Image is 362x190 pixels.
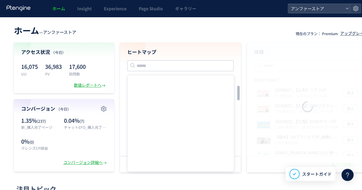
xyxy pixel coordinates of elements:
[29,139,34,145] span: (0)
[21,48,107,55] h4: アクセス状況
[10,10,15,15] img: logo_orange.svg
[302,171,332,177] span: スタートガイド
[139,5,163,12] span: Page Studio
[64,36,68,41] img: tab_keywords_by_traffic_grey.svg
[104,5,127,12] span: Experience
[21,36,25,41] img: tab_domain_overview_orange.svg
[64,125,107,130] p: チャットEFO_購入完了ページ
[80,118,84,124] span: (7)
[16,16,70,21] div: ドメイン: [DOMAIN_NAME]
[289,4,343,13] span: アンファーストア
[52,5,65,12] span: ホーム
[21,71,38,76] p: UU
[27,36,51,40] div: ドメイン概要
[45,71,62,76] p: PV
[21,125,61,130] p: 新_購入完了ページ
[296,31,338,36] p: 現在のプラン： Premium
[70,36,98,40] div: キーワード流入
[77,5,92,12] span: Insight
[17,10,30,15] div: v 4.0.25
[175,5,196,12] span: ギャラリー
[127,48,234,55] h4: ヒートマップ
[14,24,76,36] div: —
[21,105,107,112] h4: コンバージョン
[14,24,39,36] span: ホーム
[21,62,38,71] p: 16,075
[69,62,86,71] p: 17,600
[63,160,108,165] div: コンバージョン詳細へ
[45,62,62,71] p: 36,983
[21,117,61,125] p: 1.35%
[21,145,61,151] p: クレンズCP経由
[10,16,15,21] img: website_grey.svg
[64,117,107,125] p: 0.04%
[56,106,71,112] span: （今日）
[43,29,76,35] span: アンファーストア
[69,71,86,76] p: 訪問数
[51,50,66,55] span: （今日）
[37,118,46,124] span: (237)
[21,138,61,145] p: 0%
[74,82,107,88] div: 数値レポートへ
